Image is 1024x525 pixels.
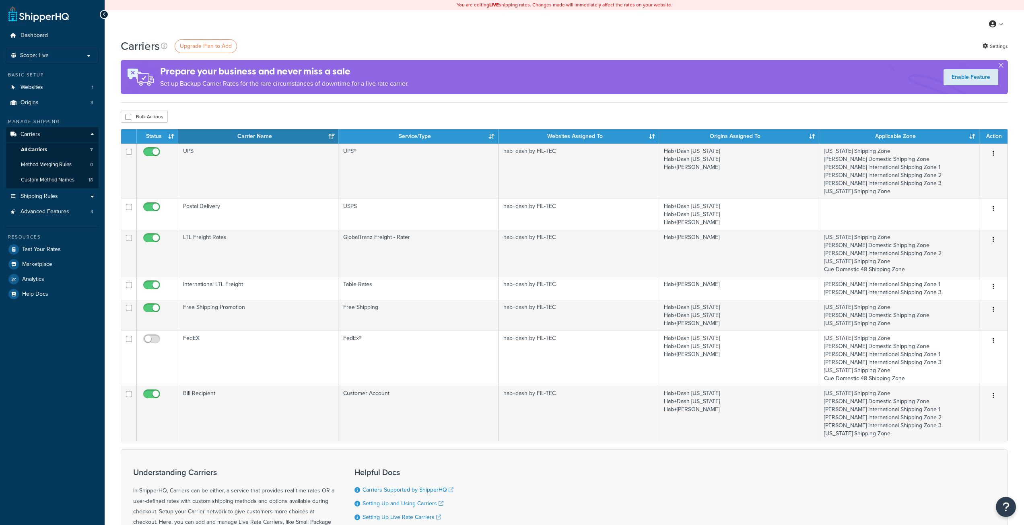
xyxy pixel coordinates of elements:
th: Origins Assigned To: activate to sort column ascending [659,129,819,144]
a: Dashboard [6,28,99,43]
td: UPS [178,144,338,199]
td: FedEx® [338,331,499,386]
span: 0 [90,161,93,168]
img: ad-rules-rateshop-fe6ec290ccb7230408bd80ed9643f0289d75e0ffd9eb532fc0e269fcd187b520.png [121,60,160,94]
li: Method Merging Rules [6,157,99,172]
span: Analytics [22,276,44,283]
td: Hab+Dash [US_STATE] Hab+Dash [US_STATE] Hab+[PERSON_NAME] [659,386,819,441]
div: Basic Setup [6,72,99,78]
li: Advanced Features [6,204,99,219]
span: Carriers [21,131,40,138]
a: Carriers [6,127,99,142]
td: Hab+Dash [US_STATE] Hab+Dash [US_STATE] Hab+[PERSON_NAME] [659,331,819,386]
th: Websites Assigned To: activate to sort column ascending [499,129,659,144]
li: Websites [6,80,99,95]
span: Help Docs [22,291,48,298]
td: hab+dash by FIL-TEC [499,331,659,386]
a: Settings [983,41,1008,52]
td: Free Shipping [338,300,499,331]
span: All Carriers [21,146,47,153]
a: Analytics [6,272,99,286]
td: [US_STATE] Shipping Zone [PERSON_NAME] Domestic Shipping Zone [PERSON_NAME] International Shippin... [819,331,979,386]
h3: Understanding Carriers [133,468,334,477]
span: 3 [91,99,93,106]
h1: Carriers [121,38,160,54]
span: Websites [21,84,43,91]
span: Shipping Rules [21,193,58,200]
td: hab+dash by FIL-TEC [499,300,659,331]
th: Service/Type: activate to sort column ascending [338,129,499,144]
h3: Helpful Docs [354,468,459,477]
td: hab+dash by FIL-TEC [499,386,659,441]
th: Applicable Zone: activate to sort column ascending [819,129,979,144]
td: USPS [338,199,499,230]
td: Bill Recipient [178,386,338,441]
span: Scope: Live [20,52,49,59]
span: Marketplace [22,261,52,268]
a: Shipping Rules [6,189,99,204]
td: [US_STATE] Shipping Zone [PERSON_NAME] Domestic Shipping Zone [PERSON_NAME] International Shippin... [819,144,979,199]
td: Hab+Dash [US_STATE] Hab+Dash [US_STATE] Hab+[PERSON_NAME] [659,144,819,199]
li: Carriers [6,127,99,188]
span: Test Your Rates [22,246,61,253]
td: GlobalTranz Freight - Rater [338,230,499,277]
td: [US_STATE] Shipping Zone [PERSON_NAME] Domestic Shipping Zone [PERSON_NAME] International Shippin... [819,386,979,441]
span: 1 [92,84,93,91]
div: Manage Shipping [6,118,99,125]
a: Help Docs [6,287,99,301]
td: [US_STATE] Shipping Zone [PERSON_NAME] Domestic Shipping Zone [PERSON_NAME] International Shippin... [819,230,979,277]
h4: Prepare your business and never miss a sale [160,65,409,78]
span: 7 [90,146,93,153]
td: Hab+[PERSON_NAME] [659,277,819,300]
td: hab+dash by FIL-TEC [499,144,659,199]
th: Status: activate to sort column ascending [137,129,178,144]
a: Marketplace [6,257,99,272]
a: Custom Method Names 18 [6,173,99,187]
td: hab+dash by FIL-TEC [499,230,659,277]
td: [US_STATE] Shipping Zone [PERSON_NAME] Domestic Shipping Zone [US_STATE] Shipping Zone [819,300,979,331]
td: UPS® [338,144,499,199]
div: Resources [6,234,99,241]
td: hab+dash by FIL-TEC [499,277,659,300]
td: Postal Delivery [178,199,338,230]
button: Open Resource Center [996,497,1016,517]
a: Advanced Features 4 [6,204,99,219]
a: Upgrade Plan to Add [175,39,237,53]
a: Enable Feature [944,69,998,85]
th: Carrier Name: activate to sort column ascending [178,129,338,144]
p: Set up Backup Carrier Rates for the rare circumstances of downtime for a live rate carrier. [160,78,409,89]
li: All Carriers [6,142,99,157]
a: Setting Up and Using Carriers [363,499,443,508]
a: Test Your Rates [6,242,99,257]
a: Method Merging Rules 0 [6,157,99,172]
b: LIVE [489,1,499,8]
a: Origins 3 [6,95,99,110]
td: Customer Account [338,386,499,441]
a: Setting Up Live Rate Carriers [363,513,441,521]
td: [PERSON_NAME] International Shipping Zone 1 [PERSON_NAME] International Shipping Zone 3 [819,277,979,300]
span: Origins [21,99,39,106]
span: Custom Method Names [21,177,74,183]
th: Action [979,129,1008,144]
li: Custom Method Names [6,173,99,187]
span: Upgrade Plan to Add [180,42,232,50]
td: Hab+[PERSON_NAME] [659,230,819,277]
td: Free Shipping Promotion [178,300,338,331]
td: Table Rates [338,277,499,300]
button: Bulk Actions [121,111,168,123]
a: Websites 1 [6,80,99,95]
a: All Carriers 7 [6,142,99,157]
li: Origins [6,95,99,110]
span: Dashboard [21,32,48,39]
a: ShipperHQ Home [8,6,69,22]
span: 4 [91,208,93,215]
a: Carriers Supported by ShipperHQ [363,486,453,494]
td: FedEX [178,331,338,386]
td: Hab+Dash [US_STATE] Hab+Dash [US_STATE] Hab+[PERSON_NAME] [659,300,819,331]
